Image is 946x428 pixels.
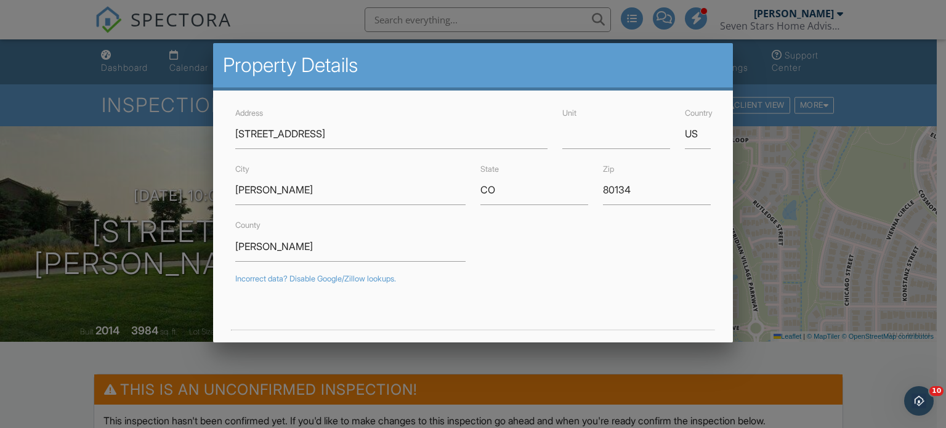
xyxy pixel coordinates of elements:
label: Address [235,108,263,118]
iframe: Intercom live chat [904,386,934,416]
label: Zip [603,164,614,174]
label: State [480,164,499,174]
h2: Property Details [223,53,724,78]
label: Unit [562,108,576,118]
label: County [235,220,261,230]
div: Incorrect data? Disable Google/Zillow lookups. [235,274,711,284]
label: City [235,164,249,174]
label: Country [685,108,713,118]
span: 10 [929,386,944,396]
